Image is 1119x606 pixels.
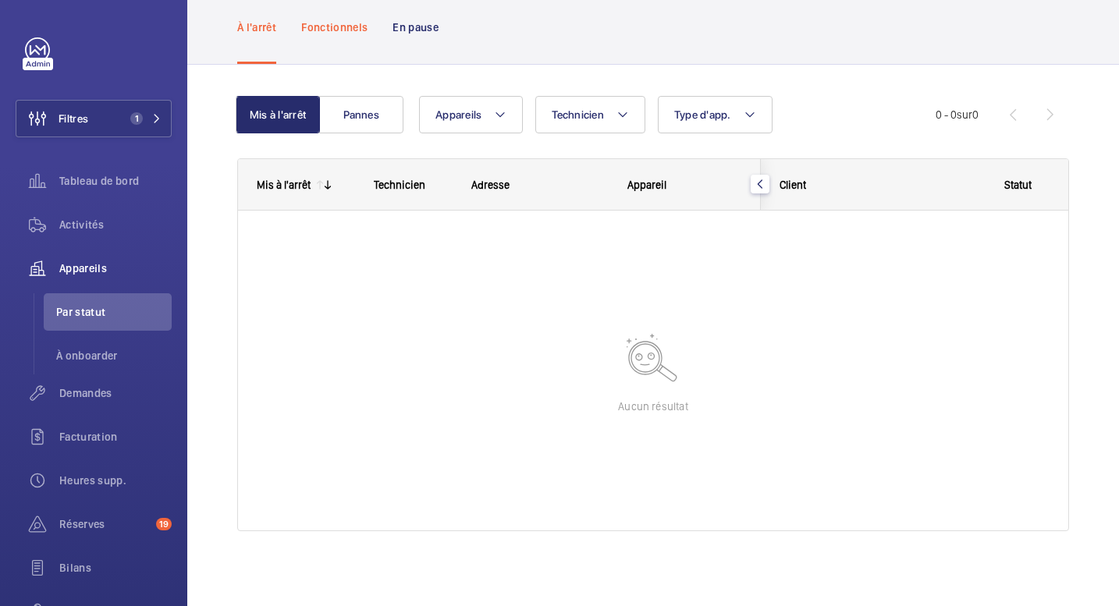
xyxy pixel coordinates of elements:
span: Client [780,179,806,191]
span: Activités [59,217,172,232]
span: Technicien [552,108,604,121]
span: Tableau de bord [59,173,172,189]
div: Appareil [627,179,742,191]
span: 0 - 0 0 [936,109,979,120]
p: À l'arrêt [237,19,276,35]
div: Mis à l'arrêt [257,179,311,191]
button: Technicien [535,96,645,133]
span: Statut [1004,179,1032,191]
span: Appareils [59,260,172,276]
span: Technicien [374,179,425,191]
span: Par statut [56,304,172,320]
span: Bilans [59,560,172,576]
span: 1 [130,112,143,125]
button: Appareils [419,96,523,133]
button: Filtres1 [16,100,172,137]
span: Facturation [59,429,172,445]
span: Type d'app. [674,108,731,121]
span: Demandes [59,385,172,401]
span: 19 [156,518,172,530]
button: Pannes [319,96,403,133]
span: Appareils [435,108,481,121]
span: Filtres [59,111,88,126]
span: Réserves [59,516,150,532]
button: Type d'app. [658,96,773,133]
p: En pause [393,19,439,35]
button: Mis à l'arrêt [236,96,320,133]
span: Adresse [471,179,510,191]
p: Fonctionnels [301,19,368,35]
span: À onboarder [56,348,172,363]
span: sur [957,108,972,121]
span: Heures supp. [59,473,172,488]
